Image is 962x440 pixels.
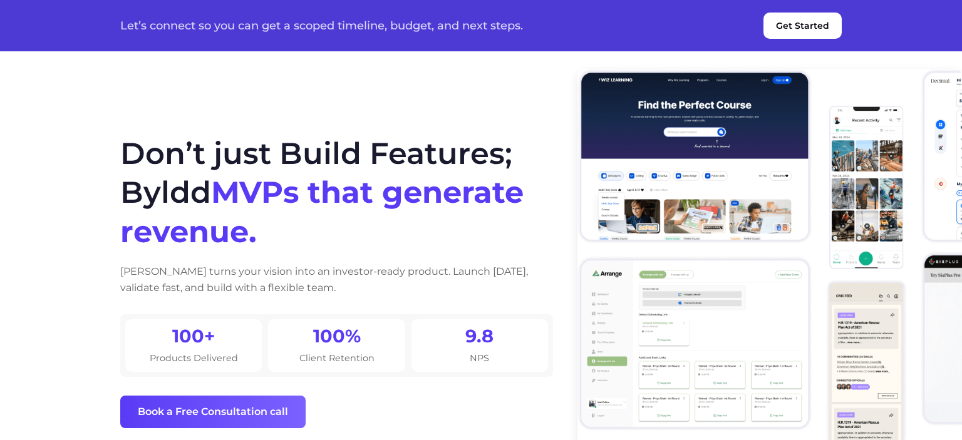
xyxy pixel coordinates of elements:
p: NPS [470,351,489,366]
h2: 100+ [172,325,215,346]
h2: 9.8 [465,325,494,346]
p: Let’s connect so you can get a scoped timeline, budget, and next steps. [120,19,523,32]
p: Client Retention [299,351,375,366]
p: [PERSON_NAME] turns your vision into an investor-ready product. Launch [DATE], validate fast, and... [120,263,553,295]
h1: Don’t just Build Features; Byldd [120,134,553,251]
button: Get Started [763,13,842,39]
button: Book a Free Consultation call [120,396,306,428]
span: MVPs that generate revenue. [120,174,524,249]
p: Products Delivered [150,351,238,366]
h2: 100% [313,325,361,346]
